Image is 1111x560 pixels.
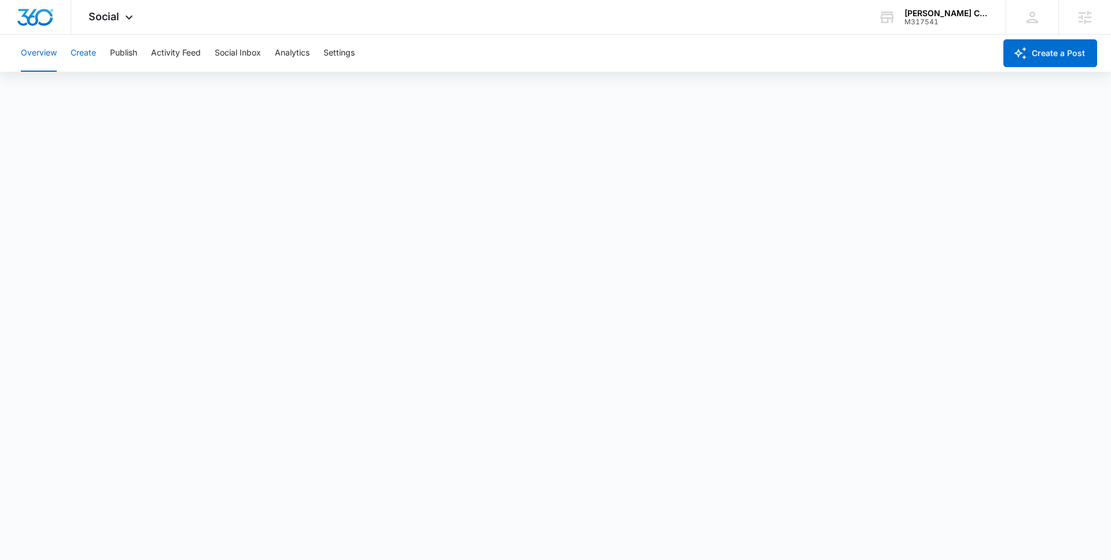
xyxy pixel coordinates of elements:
button: Social Inbox [215,35,261,72]
button: Overview [21,35,57,72]
button: Publish [110,35,137,72]
button: Create [71,35,96,72]
button: Create a Post [1003,39,1097,67]
button: Settings [323,35,355,72]
div: account name [904,9,989,18]
span: Social [89,10,119,23]
div: account id [904,18,989,26]
button: Activity Feed [151,35,201,72]
button: Analytics [275,35,310,72]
